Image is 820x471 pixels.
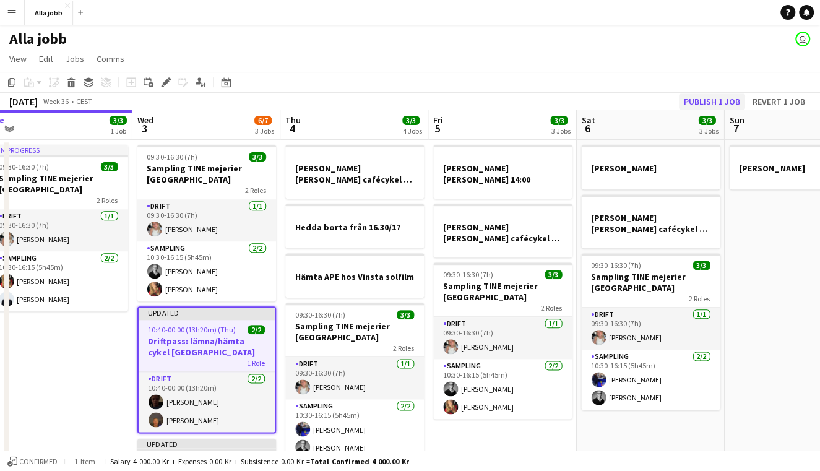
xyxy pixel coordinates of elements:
span: 3/3 [403,116,420,125]
span: 6 [580,121,595,136]
h3: [PERSON_NAME] [582,163,720,174]
app-card-role: Drift1/109:30-16:30 (7h)[PERSON_NAME] [286,357,425,399]
span: Comms [97,53,125,64]
span: Sun [730,115,744,126]
span: 6/7 [255,116,272,125]
app-card-role: Drift1/109:30-16:30 (7h)[PERSON_NAME] [138,199,277,241]
h3: Hedda borta från 16.30/17 [286,222,425,233]
span: 3/3 [101,162,119,171]
span: 4 [284,121,301,136]
div: Salary 4 000.00 kr + Expenses 0.00 kr + Subsistence 0.00 kr = [111,456,409,465]
span: 3/3 [699,116,716,125]
div: 3 Jobs [699,126,719,136]
span: Confirmed [20,457,58,465]
h3: Sampling TINE mejerier [GEOGRAPHIC_DATA] [138,163,277,185]
span: 3/3 [110,116,127,125]
span: 3/3 [693,261,710,270]
a: Comms [92,51,130,67]
span: 2 Roles [394,344,415,353]
app-job-card: 09:30-16:30 (7h)3/3Sampling TINE mejerier [GEOGRAPHIC_DATA]2 RolesDrift1/109:30-16:30 (7h)[PERSON... [286,303,425,459]
h3: Hämta APE hos Vinsta solfilm [286,271,425,282]
div: Updated [139,308,275,318]
span: Wed [138,115,154,126]
span: 3/3 [397,310,415,319]
app-job-card: Updated10:40-00:00 (13h20m) (Thu)2/2Driftpass: lämna/hämta cykel [GEOGRAPHIC_DATA]1 RoleDrift2/21... [138,306,277,433]
span: 2 Roles [246,186,267,195]
app-job-card: 09:30-16:30 (7h)3/3Sampling TINE mejerier [GEOGRAPHIC_DATA]2 RolesDrift1/109:30-16:30 (7h)[PERSON... [434,262,572,419]
span: 1 item [71,456,100,465]
app-card-role: Drift1/109:30-16:30 (7h)[PERSON_NAME] [434,317,572,359]
span: 09:30-16:30 (7h) [148,152,198,162]
app-card-role: Drift1/109:30-16:30 (7h)[PERSON_NAME] [582,308,720,350]
div: 4 Jobs [404,126,423,136]
app-job-card: [PERSON_NAME] [PERSON_NAME] cafécykel - sthlm, [GEOGRAPHIC_DATA], cph [582,194,720,248]
span: 2 Roles [542,303,563,313]
span: Jobs [66,53,85,64]
span: 09:30-16:30 (7h) [296,310,346,319]
app-job-card: [PERSON_NAME] [PERSON_NAME] 14:00 [434,145,572,199]
span: 3/3 [545,270,563,279]
button: Revert 1 job [748,93,810,110]
a: Edit [35,51,59,67]
app-job-card: Hämta APE hos Vinsta solfilm [286,253,425,298]
span: Edit [40,53,54,64]
span: View [10,53,27,64]
span: Sat [582,115,595,126]
div: 3 Jobs [551,126,571,136]
h3: [PERSON_NAME] [PERSON_NAME] cafécykel - sthlm, [GEOGRAPHIC_DATA], cph [434,222,572,244]
app-job-card: [PERSON_NAME] [PERSON_NAME] cafécykel - sthlm, [GEOGRAPHIC_DATA], cph [286,145,425,199]
span: 10:40-00:00 (13h20m) (Thu) [149,325,236,334]
h1: Alla jobb [10,30,67,48]
span: 1 Role [248,358,265,368]
span: Thu [286,115,301,126]
span: 7 [728,121,744,136]
span: 3/3 [249,152,267,162]
app-job-card: 09:30-16:30 (7h)3/3Sampling TINE mejerier [GEOGRAPHIC_DATA]2 RolesDrift1/109:30-16:30 (7h)[PERSON... [138,145,277,301]
button: Confirmed [6,454,60,468]
button: Publish 1 job [679,93,745,110]
div: [DATE] [10,95,38,108]
app-job-card: [PERSON_NAME] [582,145,720,189]
app-job-card: [PERSON_NAME] [PERSON_NAME] cafécykel - sthlm, [GEOGRAPHIC_DATA], cph [434,204,572,257]
app-card-role: Drift2/210:40-00:00 (13h20m)[PERSON_NAME][PERSON_NAME] [139,372,275,432]
h3: [PERSON_NAME] [PERSON_NAME] 14:00 [434,163,572,185]
h3: Driftpass: lämna/hämta cykel [GEOGRAPHIC_DATA] [139,335,275,358]
a: Jobs [61,51,90,67]
app-user-avatar: Stina Dahl [795,32,810,46]
div: 3 Jobs [256,126,275,136]
a: View [5,51,32,67]
span: 09:30-16:30 (7h) [592,261,642,270]
h3: [PERSON_NAME] [PERSON_NAME] cafécykel - sthlm, [GEOGRAPHIC_DATA], cph [582,212,720,235]
app-job-card: Hedda borta från 16.30/17 [286,204,425,248]
div: CEST [77,97,93,106]
button: Alla jobb [25,1,74,25]
span: 5 [432,121,444,136]
h3: Sampling TINE mejerier [GEOGRAPHIC_DATA] [434,280,572,303]
h3: Sampling TINE mejerier [GEOGRAPHIC_DATA] [286,321,425,343]
div: Updated [138,438,277,448]
div: 1 Job [111,126,127,136]
app-card-role: Sampling2/210:30-16:15 (5h45m)[PERSON_NAME][PERSON_NAME] [434,359,572,419]
span: 2/2 [248,325,265,334]
span: 3 [136,121,154,136]
span: 3/3 [551,116,568,125]
span: Week 36 [41,97,72,106]
h3: [PERSON_NAME] [PERSON_NAME] cafécykel - sthlm, [GEOGRAPHIC_DATA], cph [286,163,425,185]
span: Fri [434,115,444,126]
app-card-role: Sampling2/210:30-16:15 (5h45m)[PERSON_NAME][PERSON_NAME] [138,241,277,301]
span: 09:30-16:30 (7h) [444,270,494,279]
span: Total Confirmed 4 000.00 kr [310,456,409,465]
app-card-role: Sampling2/210:30-16:15 (5h45m)[PERSON_NAME][PERSON_NAME] [582,350,720,410]
div: 09:30-16:30 (7h)3/3Sampling TINE mejerier [GEOGRAPHIC_DATA]2 RolesDrift1/109:30-16:30 (7h)[PERSON... [582,253,720,410]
